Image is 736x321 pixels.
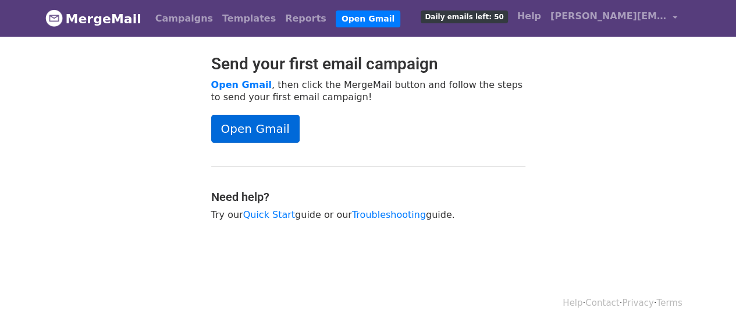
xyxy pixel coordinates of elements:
[585,298,619,308] a: Contact
[45,9,63,27] img: MergeMail logo
[211,79,525,103] p: , then click the MergeMail button and follow the steps to send your first email campaign!
[546,5,682,32] a: [PERSON_NAME][EMAIL_ADDRESS][DOMAIN_NAME]
[243,209,295,220] a: Quick Start
[211,115,300,143] a: Open Gmail
[513,5,546,28] a: Help
[550,9,667,23] span: [PERSON_NAME][EMAIL_ADDRESS][DOMAIN_NAME]
[211,54,525,74] h2: Send your first email campaign
[211,79,272,90] a: Open Gmail
[218,7,280,30] a: Templates
[211,190,525,204] h4: Need help?
[421,10,507,23] span: Daily emails left: 50
[656,298,682,308] a: Terms
[416,5,512,28] a: Daily emails left: 50
[678,265,736,321] iframe: Chat Widget
[211,209,525,221] p: Try our guide or our guide.
[151,7,218,30] a: Campaigns
[563,298,582,308] a: Help
[336,10,400,27] a: Open Gmail
[622,298,653,308] a: Privacy
[352,209,426,220] a: Troubleshooting
[280,7,331,30] a: Reports
[45,6,141,31] a: MergeMail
